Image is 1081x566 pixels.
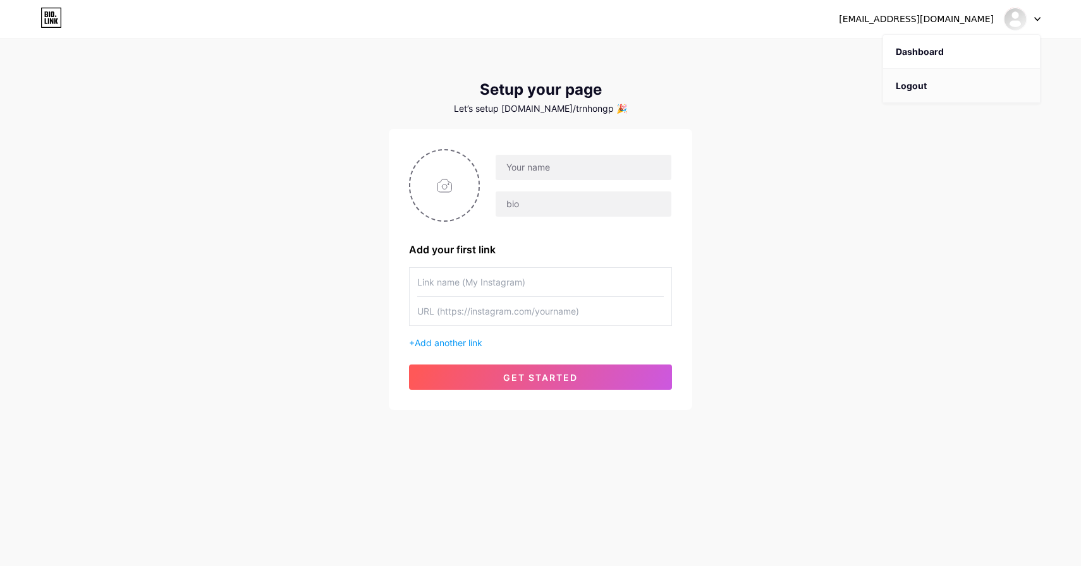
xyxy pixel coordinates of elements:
button: get started [409,364,672,390]
input: URL (https://instagram.com/yourname) [417,297,664,325]
div: Add your first link [409,242,672,257]
div: [EMAIL_ADDRESS][DOMAIN_NAME] [839,13,994,26]
a: Dashboard [883,35,1040,69]
div: Setup your page [389,81,692,99]
img: Trần Hoàng Phúc [1003,7,1027,31]
li: Logout [883,69,1040,103]
div: Let’s setup [DOMAIN_NAME]/trnhongp 🎉 [389,104,692,114]
div: + [409,336,672,349]
input: Link name (My Instagram) [417,268,664,296]
input: Your name [496,155,671,180]
input: bio [496,191,671,217]
span: get started [503,372,578,383]
span: Add another link [415,337,482,348]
